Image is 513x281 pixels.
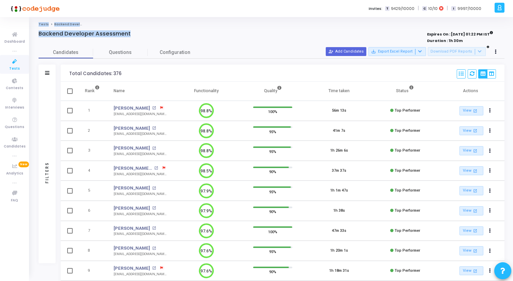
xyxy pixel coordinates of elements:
[78,181,107,201] td: 5
[269,128,276,135] span: 95%
[11,198,18,203] span: FAQ
[485,206,495,216] button: Actions
[9,66,20,72] span: Tests
[114,112,166,117] div: [EMAIL_ADDRESS][DOMAIN_NAME]
[152,226,156,230] mat-icon: open_in_new
[5,124,24,130] span: Questions
[385,6,390,11] span: T
[485,146,495,156] button: Actions
[485,166,495,175] button: Actions
[330,248,348,254] div: 1h 20m 1s
[78,261,107,281] td: 9
[478,69,496,79] div: View Options
[330,148,348,154] div: 1h 26m 6s
[269,188,276,195] span: 95%
[333,128,345,134] div: 41m 7s
[472,248,478,254] mat-icon: open_in_new
[114,172,166,177] div: [EMAIL_ADDRESS][DOMAIN_NAME]
[6,171,23,177] span: Analytics
[152,247,156,250] mat-icon: open_in_new
[332,108,346,114] div: 56m 13s
[485,226,495,236] button: Actions
[114,192,166,197] div: [EMAIL_ADDRESS][DOMAIN_NAME]
[78,201,107,221] td: 6
[152,266,156,270] mat-icon: open_in_new
[239,82,306,101] th: Quality
[114,265,150,272] a: [PERSON_NAME]
[371,49,376,54] mat-icon: save_alt
[395,108,420,113] span: Top Performer
[333,208,345,214] div: 1h 38s
[427,30,493,37] strong: Expires On : [DATE] 01:22 PM IST
[418,5,419,12] span: |
[326,47,366,56] button: Add Candidates
[4,144,26,150] span: Candidates
[114,145,150,152] a: [PERSON_NAME]
[114,212,166,217] div: [EMAIL_ADDRESS][DOMAIN_NAME]
[44,135,50,210] div: Filters
[5,105,24,111] span: Interviews
[332,228,346,234] div: 47m 33s
[459,186,483,195] a: View
[472,108,478,114] mat-icon: open_in_new
[395,208,420,213] span: Top Performer
[78,161,107,181] td: 4
[114,272,166,277] div: [EMAIL_ADDRESS][DOMAIN_NAME]
[269,148,276,155] span: 95%
[459,226,483,236] a: View
[114,231,166,237] div: [EMAIL_ADDRESS][DOMAIN_NAME]
[395,248,420,253] span: Top Performer
[39,22,504,27] nav: breadcrumb
[459,246,483,255] a: View
[78,121,107,141] td: 2
[9,2,60,15] img: logo
[114,131,166,137] div: [EMAIL_ADDRESS][DOMAIN_NAME]
[472,188,478,194] mat-icon: open_in_new
[472,168,478,174] mat-icon: open_in_new
[485,186,495,196] button: Actions
[485,106,495,116] button: Actions
[4,39,25,45] span: Dashboard
[395,228,420,233] span: Top Performer
[459,146,483,155] a: View
[391,6,414,12] span: 9429/10000
[114,125,150,132] a: [PERSON_NAME]
[160,49,190,56] span: Configuration
[269,208,276,215] span: 90%
[459,106,483,115] a: View
[114,105,150,112] a: [PERSON_NAME]
[114,165,152,172] a: [PERSON_NAME] Shit
[152,106,156,110] mat-icon: open_in_new
[428,47,486,56] button: Download PDF Reports
[114,245,150,252] a: [PERSON_NAME]
[472,148,478,154] mat-icon: open_in_new
[78,141,107,161] td: 3
[459,206,483,215] a: View
[329,268,349,274] div: 1h 18m 31s
[422,6,427,11] span: C
[459,266,483,276] a: View
[438,82,504,101] th: Actions
[152,126,156,130] mat-icon: open_in_new
[485,246,495,256] button: Actions
[173,82,239,101] th: Functionality
[39,49,93,56] span: Candidates
[114,225,150,232] a: [PERSON_NAME]
[54,22,111,26] span: Backend Developer Assessment
[472,268,478,274] mat-icon: open_in_new
[78,101,107,121] td: 1
[328,49,333,54] mat-icon: person_add_alt
[114,205,150,212] a: [PERSON_NAME]
[269,248,276,255] span: 95%
[485,126,495,136] button: Actions
[78,241,107,261] td: 8
[152,206,156,210] mat-icon: open_in_new
[395,148,420,153] span: Top Performer
[328,87,350,95] div: Time taken
[372,82,438,101] th: Status
[395,188,420,193] span: Top Performer
[6,85,23,91] span: Contests
[472,128,478,134] mat-icon: open_in_new
[332,168,346,174] div: 37m 37s
[369,6,382,12] label: Invites:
